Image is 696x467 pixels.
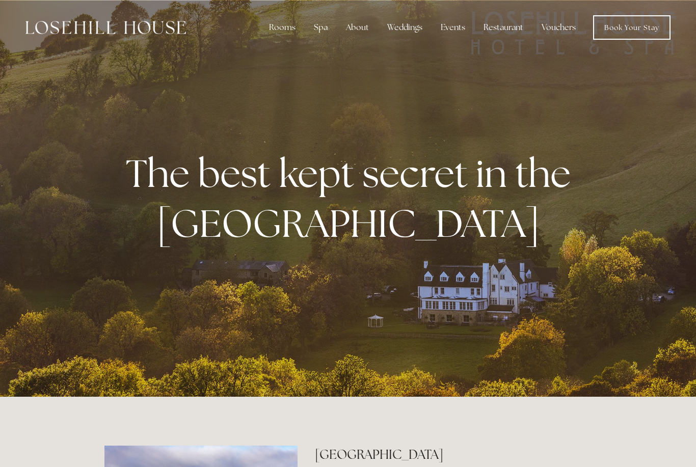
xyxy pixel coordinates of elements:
a: Book Your Stay [593,15,671,40]
div: Rooms [261,17,304,38]
a: Vouchers [533,17,584,38]
div: Spa [306,17,336,38]
div: Events [433,17,473,38]
div: Restaurant [475,17,531,38]
img: Losehill House [25,21,186,34]
div: About [338,17,377,38]
h2: [GEOGRAPHIC_DATA] [315,446,592,463]
strong: The best kept secret in the [GEOGRAPHIC_DATA] [126,148,579,248]
div: Weddings [379,17,431,38]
